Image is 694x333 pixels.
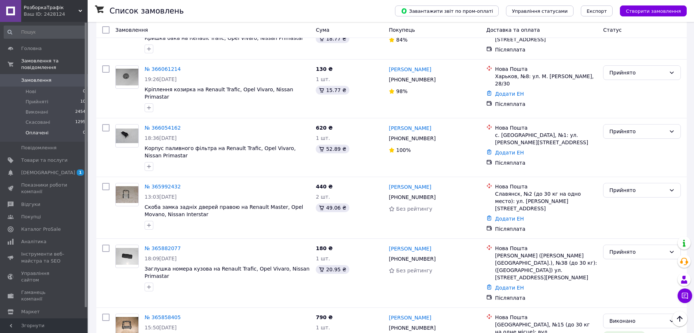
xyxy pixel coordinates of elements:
[110,7,184,15] h1: Список замовлень
[389,183,431,191] a: [PERSON_NAME]
[145,245,181,251] a: № 365882077
[396,206,432,212] span: Без рейтингу
[115,245,139,268] a: Фото товару
[21,169,75,176] span: [DEMOGRAPHIC_DATA]
[145,325,177,330] span: 15:50[DATE]
[26,99,48,105] span: Прийняті
[609,127,666,135] div: Прийнято
[495,65,597,73] div: Нова Пошта
[145,125,181,131] a: № 366054162
[21,145,57,151] span: Повідомлення
[316,194,330,200] span: 2 шт.
[145,35,303,41] a: Кришка бака на Renault Trafic, Opel Vivaro, Nissan Primastar
[116,186,138,203] img: Фото товару
[316,66,333,72] span: 130 ₴
[316,76,330,82] span: 1 шт.
[145,314,181,320] a: № 365858405
[389,256,436,262] span: [PHONE_NUMBER]
[116,129,138,143] img: Фото товару
[316,27,329,33] span: Cума
[145,204,303,217] a: Скоба замка задніх дверей правою на Renault Master, Opel Movano, Nissan Interstar
[316,325,330,330] span: 1 шт.
[145,194,177,200] span: 13:03[DATE]
[389,66,431,73] a: [PERSON_NAME]
[116,69,138,86] img: Фото товару
[389,135,436,141] span: [PHONE_NUMBER]
[587,8,607,14] span: Експорт
[495,131,597,146] div: с. [GEOGRAPHIC_DATA], №1: ул. [PERSON_NAME][STREET_ADDRESS]
[26,88,36,95] span: Нові
[396,147,411,153] span: 100%
[495,46,597,53] div: Післяплата
[145,76,177,82] span: 19:26[DATE]
[389,314,431,321] a: [PERSON_NAME]
[396,88,407,94] span: 98%
[21,238,46,245] span: Аналітика
[609,248,666,256] div: Прийнято
[389,27,415,33] span: Покупець
[21,77,51,84] span: Замовлення
[21,214,41,220] span: Покупці
[613,8,687,14] a: Створити замовлення
[24,4,78,11] span: РозборкаТрафік
[145,266,310,279] a: Заглушка номера кузова на Renault Trafic, Opel Vivaro, Nissan Primastar
[495,285,524,291] a: Додати ЕН
[396,268,432,273] span: Без рейтингу
[21,270,68,283] span: Управління сайтом
[495,294,597,302] div: Післяплата
[145,66,181,72] a: № 366061214
[115,65,139,89] a: Фото товару
[626,8,681,14] span: Створити замовлення
[495,190,597,212] div: Славянск, №2 (до 30 кг на одно место): ул. [PERSON_NAME][STREET_ADDRESS]
[389,325,436,331] span: [PHONE_NUMBER]
[609,69,666,77] div: Прийнято
[316,125,333,131] span: 620 ₴
[609,317,666,325] div: Виконано
[21,182,68,195] span: Показники роботи компанії
[389,245,431,252] a: [PERSON_NAME]
[316,34,349,43] div: 18.77 ₴
[495,91,524,97] a: Додати ЕН
[21,289,68,302] span: Гаманець компанії
[21,157,68,164] span: Товари та послуги
[26,119,50,126] span: Скасовані
[115,124,139,148] a: Фото товару
[389,125,431,132] a: [PERSON_NAME]
[495,245,597,252] div: Нова Пошта
[21,201,40,208] span: Відгуки
[603,27,622,33] span: Статус
[495,252,597,281] div: [PERSON_NAME] ([PERSON_NAME][GEOGRAPHIC_DATA].), №38 (до 30 кг): ([GEOGRAPHIC_DATA]) ул. [STREET_...
[75,109,85,115] span: 2454
[80,99,85,105] span: 10
[672,311,687,326] button: Наверх
[145,184,181,190] a: № 365992432
[316,86,349,95] div: 15.77 ₴
[21,45,42,52] span: Головна
[116,248,138,265] img: Фото товару
[581,5,613,16] button: Експорт
[316,256,330,261] span: 1 шт.
[145,87,293,100] span: Кріплення козирка на Renault Trafic, Opel Vivaro, Nissan Primastar
[24,11,88,18] div: Ваш ID: 2428124
[506,5,574,16] button: Управління статусами
[145,135,177,141] span: 18:36[DATE]
[495,225,597,233] div: Післяплата
[145,145,296,158] a: Корпус паливного фільтра на Renault Trafic, Opel Vivaro, Nissan Primastar
[75,119,85,126] span: 1295
[83,88,85,95] span: 0
[495,73,597,87] div: Харьков, №8: ул. М. [PERSON_NAME], 28/30
[4,26,86,39] input: Пошук
[495,159,597,166] div: Післяплата
[395,5,499,16] button: Завантажити звіт по пром-оплаті
[495,100,597,108] div: Післяплата
[115,27,148,33] span: Замовлення
[21,58,88,71] span: Замовлення та повідомлення
[83,130,85,136] span: 0
[396,37,407,43] span: 84%
[26,130,49,136] span: Оплачені
[21,226,61,233] span: Каталог ProSale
